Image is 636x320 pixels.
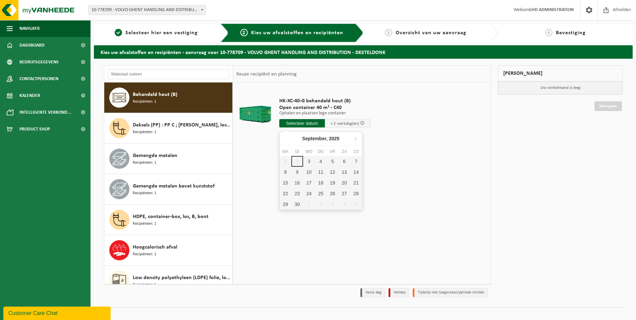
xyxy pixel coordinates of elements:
[133,121,231,129] span: Deksels (PP) : PP C ; [PERSON_NAME], los ; B (1-5); bont
[529,7,574,12] strong: GHD ADMINISTRATION
[327,167,338,177] div: 12
[104,144,233,174] button: Gemengde metalen Recipiënten: 1
[19,20,40,37] span: Navigatie
[338,148,350,155] div: za
[327,188,338,199] div: 26
[133,213,209,221] span: HDPE, container-box, los, B, bont
[350,148,362,155] div: zo
[291,167,303,177] div: 9
[133,99,156,105] span: Recipiënten: 1
[280,188,291,199] div: 22
[104,83,233,113] button: Behandeld hout (B) Recipiënten: 1
[19,70,58,87] span: Contactpersonen
[327,177,338,188] div: 19
[133,251,156,258] span: Recipiënten: 1
[303,148,315,155] div: wo
[133,129,156,136] span: Recipiënten: 1
[19,54,59,70] span: Bedrijfsgegevens
[19,104,71,121] span: Intelligente verbond...
[291,177,303,188] div: 16
[594,101,622,111] a: Doorgaan
[104,174,233,205] button: Gemengde metalen bevat kunststof Recipiënten: 1
[108,69,229,79] input: Materiaal zoeken
[133,243,177,251] span: Hoogcalorisch afval
[315,199,327,210] div: 2
[498,65,623,82] div: [PERSON_NAME]
[327,156,338,167] div: 5
[94,45,633,58] h2: Kies uw afvalstoffen en recipiënten - aanvraag voor 10-778709 - VOLVO GHENT HANDLING AND DISTRIBU...
[396,30,466,36] span: Overzicht van uw aanvraag
[233,66,300,83] div: Keuze recipiënt en planning
[125,30,198,36] span: Selecteer hier een vestiging
[315,167,327,177] div: 11
[280,148,291,155] div: ma
[133,152,177,160] span: Gemengde metalen
[240,29,248,36] span: 2
[303,167,315,177] div: 10
[280,167,291,177] div: 8
[115,29,122,36] span: 1
[104,235,233,266] button: Hoogcalorisch afval Recipiënten: 1
[350,177,362,188] div: 21
[280,177,291,188] div: 15
[133,91,177,99] span: Behandeld hout (B)
[279,98,370,104] span: HK-XC-40-G behandeld hout (B)
[315,188,327,199] div: 25
[315,148,327,155] div: do
[133,190,156,197] span: Recipiënten: 1
[133,160,156,166] span: Recipiënten: 1
[360,288,385,297] li: Vaste dag
[338,188,350,199] div: 27
[291,148,303,155] div: di
[350,167,362,177] div: 14
[331,121,359,126] span: + 2 werkdag(en)
[291,199,303,210] div: 30
[338,199,350,210] div: 4
[133,282,156,288] span: Recipiënten: 1
[280,199,291,210] div: 29
[291,188,303,199] div: 23
[327,148,338,155] div: vr
[104,205,233,235] button: HDPE, container-box, los, B, bont Recipiënten: 1
[556,30,586,36] span: Bevestiging
[279,104,370,111] span: Open container 40 m³ - C40
[327,199,338,210] div: 3
[303,199,315,210] div: 1
[303,177,315,188] div: 17
[133,221,156,227] span: Recipiënten: 1
[251,30,343,36] span: Kies uw afvalstoffen en recipiënten
[19,121,50,138] span: Product Shop
[389,288,409,297] li: Holiday
[338,156,350,167] div: 6
[350,199,362,210] div: 5
[385,29,392,36] span: 3
[350,188,362,199] div: 28
[19,87,40,104] span: Kalender
[338,177,350,188] div: 20
[315,177,327,188] div: 18
[104,113,233,144] button: Deksels (PP) : PP C ; [PERSON_NAME], los ; B (1-5); bont Recipiënten: 1
[315,156,327,167] div: 4
[299,133,342,144] div: September,
[279,119,325,127] input: Selecteer datum
[89,5,206,15] span: 10-778709 - VOLVO GHENT HANDLING AND DISTRIBUTION - DESTELDONK
[19,37,45,54] span: Dashboard
[498,82,622,94] p: Uw winkelmand is leeg
[338,167,350,177] div: 13
[133,182,215,190] span: Gemengde metalen bevat kunststof
[279,111,370,116] p: Ophalen en plaatsen lege container
[133,274,231,282] span: Low density polyethyleen (LDPE) folie, los, naturel
[3,305,112,320] iframe: chat widget
[413,288,488,297] li: Tijdelijk niet toegestaan/période limitée
[303,188,315,199] div: 24
[545,29,553,36] span: 4
[97,29,215,37] a: 1Selecteer hier een vestiging
[303,156,315,167] div: 3
[350,156,362,167] div: 7
[104,266,233,296] button: Low density polyethyleen (LDPE) folie, los, naturel Recipiënten: 1
[329,136,339,141] i: 2025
